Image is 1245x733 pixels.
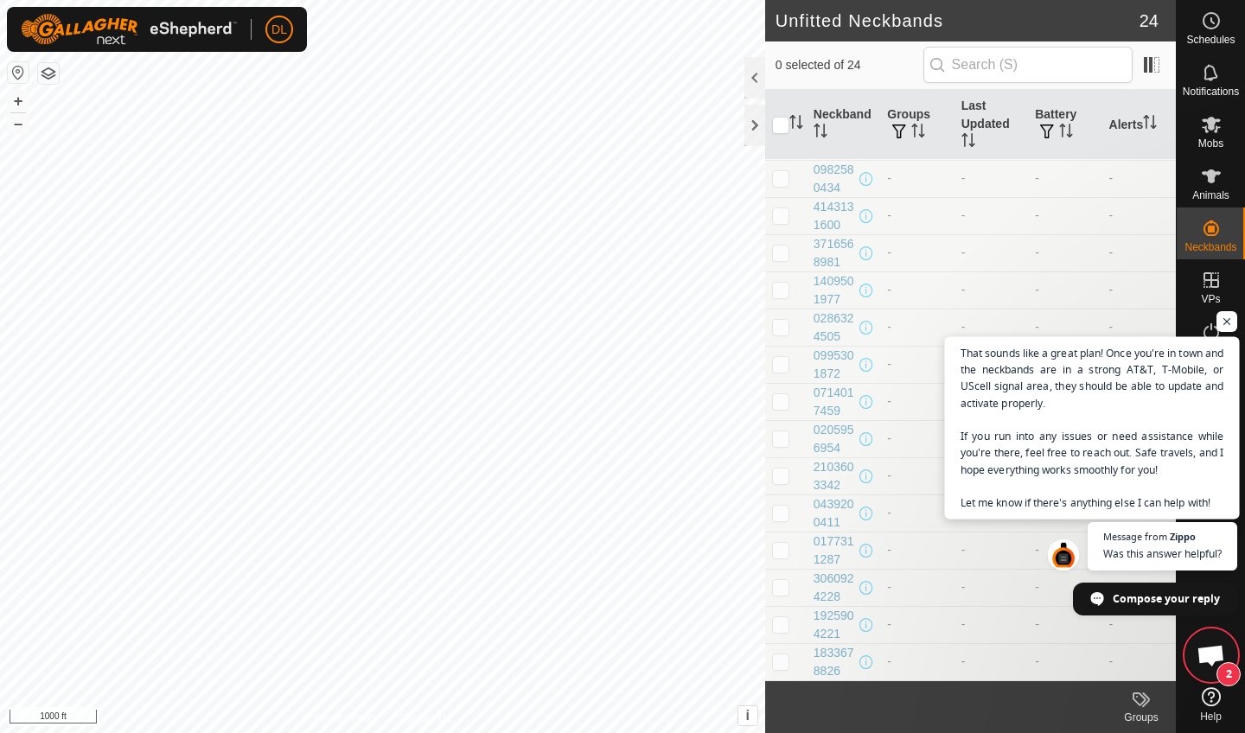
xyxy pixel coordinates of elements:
div: 0714017459 [814,384,856,420]
span: - [961,245,966,259]
button: + [8,91,29,112]
span: 24 [1140,8,1159,34]
span: Zippo [1170,532,1196,541]
span: Schedules [1186,35,1235,45]
td: - [1028,197,1101,234]
td: - [1028,643,1101,680]
span: Help [1200,711,1222,722]
td: - [1102,606,1176,643]
td: - [880,160,954,197]
img: Gallagher Logo [21,14,237,45]
td: - [1102,309,1176,346]
span: VPs [1201,294,1220,304]
span: Was this answer helpful? [1103,545,1222,562]
p-sorticon: Activate to sort [961,136,975,150]
th: Groups [880,90,954,160]
span: Compose your reply [1113,583,1220,614]
span: i [746,708,750,723]
td: - [1102,160,1176,197]
div: 0205956954 [814,421,856,457]
td: - [880,271,954,309]
td: - [880,494,954,532]
td: - [1102,271,1176,309]
p-sorticon: Activate to sort [814,126,827,140]
button: Map Layers [38,63,59,84]
div: 0439200411 [814,495,856,532]
td: - [880,457,954,494]
td: - [880,234,954,271]
div: Open chat [1185,629,1237,681]
button: i [738,706,757,725]
span: - [961,171,966,185]
input: Search (S) [923,47,1133,83]
span: Notifications [1183,86,1239,97]
span: Neckbands [1184,242,1236,252]
div: Groups [1107,710,1176,725]
span: - [961,208,966,222]
span: - [961,283,966,296]
div: 3060924228 [814,570,856,606]
td: - [1102,643,1176,680]
a: Help [1177,680,1245,729]
p-sorticon: Activate to sort [789,118,803,131]
td: - [1028,271,1101,309]
div: 4143131600 [814,198,856,234]
p-sorticon: Activate to sort [1059,126,1073,140]
span: DL [271,21,287,39]
span: Animals [1192,190,1229,201]
td: - [1102,234,1176,271]
span: Message from [1103,532,1167,541]
h2: Unfitted Neckbands [776,10,1140,31]
td: - [880,346,954,383]
div: 1833678826 [814,644,856,680]
td: - [880,383,954,420]
td: - [1028,606,1101,643]
div: 3716568981 [814,235,856,271]
th: Alerts [1102,90,1176,160]
th: Last Updated [954,90,1028,160]
button: Reset Map [8,62,29,83]
span: - [961,617,966,631]
td: - [880,569,954,606]
span: That sounds like a great plan! Once you're in town and the neckbands are in a strong AT&T, T-Mobi... [961,345,1224,512]
a: Contact Us [399,711,450,726]
td: - [880,309,954,346]
td: - [880,606,954,643]
span: - [961,654,966,668]
span: - [961,320,966,334]
span: 0 selected of 24 [776,56,923,74]
span: 2 [1216,662,1241,686]
span: Mobs [1198,138,1223,149]
th: Battery [1028,90,1101,160]
div: 2103603342 [814,458,856,494]
td: - [880,197,954,234]
button: – [8,113,29,134]
td: - [1028,234,1101,271]
td: - [880,532,954,569]
td: - [880,420,954,457]
div: 1925904221 [814,607,856,643]
p-sorticon: Activate to sort [911,126,925,140]
div: 1409501977 [814,272,856,309]
div: 0177311287 [814,532,856,569]
th: Neckband [807,90,880,160]
div: 0286324505 [814,309,856,346]
td: - [1028,160,1101,197]
a: Privacy Policy [314,711,379,726]
p-sorticon: Activate to sort [1143,118,1157,131]
div: 0995301872 [814,347,856,383]
div: 0982580434 [814,161,856,197]
td: - [1102,197,1176,234]
td: - [1028,309,1101,346]
td: - [880,643,954,680]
